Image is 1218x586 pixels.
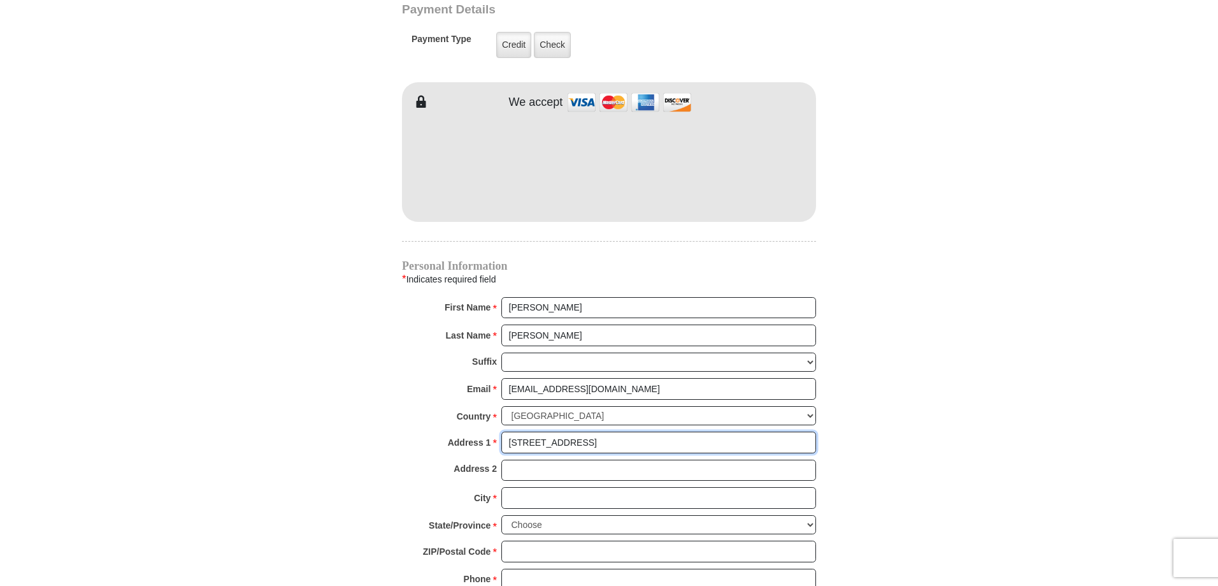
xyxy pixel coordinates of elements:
strong: First Name [445,298,491,316]
strong: Suffix [472,353,497,370]
h4: Personal Information [402,261,816,271]
strong: Address 2 [454,460,497,478]
h3: Payment Details [402,3,727,17]
strong: Email [467,380,491,398]
label: Check [534,32,571,58]
strong: Country [457,407,491,425]
img: credit cards accepted [566,89,693,116]
strong: Last Name [446,326,491,344]
h5: Payment Type [412,34,471,51]
div: Indicates required field [402,271,816,288]
strong: Address 1 [448,434,491,451]
strong: ZIP/Postal Code [423,543,491,560]
label: Credit [496,32,531,58]
h4: We accept [509,96,563,110]
strong: State/Province [429,516,491,534]
strong: City [474,489,491,507]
